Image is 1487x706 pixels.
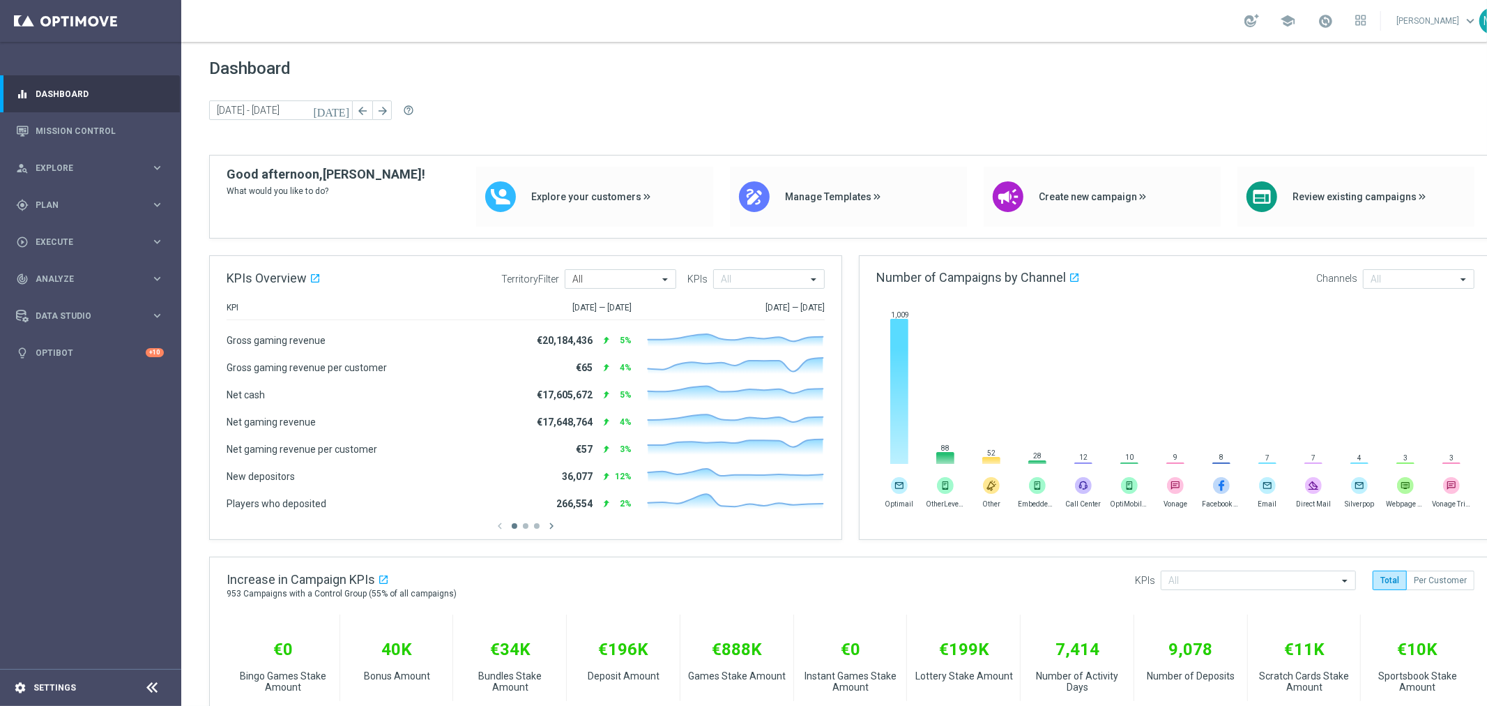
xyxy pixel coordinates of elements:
[16,199,29,211] i: gps_fixed
[16,347,29,359] i: lightbulb
[36,334,146,371] a: Optibot
[16,88,29,100] i: equalizer
[16,112,164,149] div: Mission Control
[1395,10,1479,31] a: [PERSON_NAME]keyboard_arrow_down
[36,312,151,320] span: Data Studio
[16,310,151,322] div: Data Studio
[15,89,165,100] button: equalizer Dashboard
[16,162,151,174] div: Explore
[151,309,164,322] i: keyboard_arrow_right
[146,348,164,357] div: +10
[15,310,165,322] button: Data Studio keyboard_arrow_right
[15,236,165,248] button: play_circle_outline Execute keyboard_arrow_right
[15,273,165,285] button: track_changes Analyze keyboard_arrow_right
[36,201,151,209] span: Plan
[16,334,164,371] div: Optibot
[15,163,165,174] button: person_search Explore keyboard_arrow_right
[36,275,151,283] span: Analyze
[1463,13,1478,29] span: keyboard_arrow_down
[36,238,151,246] span: Execute
[36,164,151,172] span: Explore
[36,112,164,149] a: Mission Control
[36,75,164,112] a: Dashboard
[1280,13,1295,29] span: school
[16,273,29,285] i: track_changes
[16,273,151,285] div: Analyze
[15,126,165,137] button: Mission Control
[16,75,164,112] div: Dashboard
[15,347,165,359] button: lightbulb Optibot +10
[151,272,164,285] i: keyboard_arrow_right
[151,161,164,174] i: keyboard_arrow_right
[16,199,151,211] div: Plan
[16,236,29,248] i: play_circle_outline
[151,198,164,211] i: keyboard_arrow_right
[15,200,165,211] button: gps_fixed Plan keyboard_arrow_right
[16,162,29,174] i: person_search
[151,235,164,248] i: keyboard_arrow_right
[14,682,26,694] i: settings
[33,684,76,692] a: Settings
[16,236,151,248] div: Execute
